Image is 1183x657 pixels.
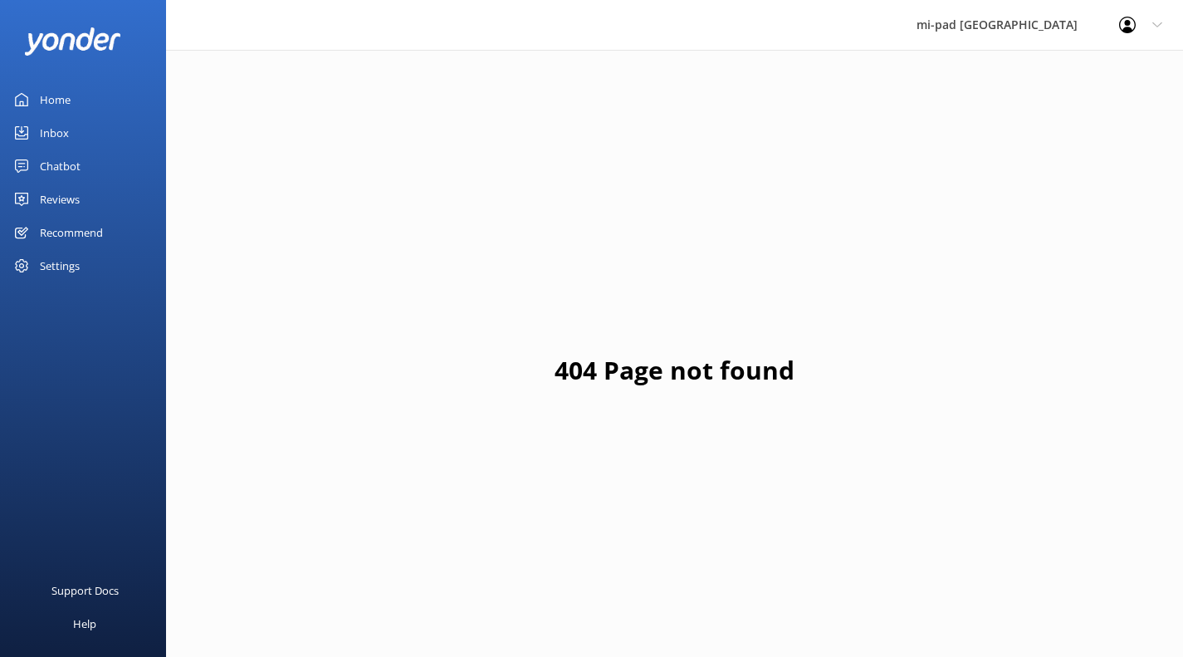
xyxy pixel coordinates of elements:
[40,116,69,150] div: Inbox
[51,574,119,607] div: Support Docs
[555,351,794,390] h1: 404 Page not found
[73,607,96,640] div: Help
[40,216,103,249] div: Recommend
[40,183,80,216] div: Reviews
[25,27,120,55] img: yonder-white-logo.png
[40,249,80,282] div: Settings
[40,83,71,116] div: Home
[40,150,81,183] div: Chatbot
